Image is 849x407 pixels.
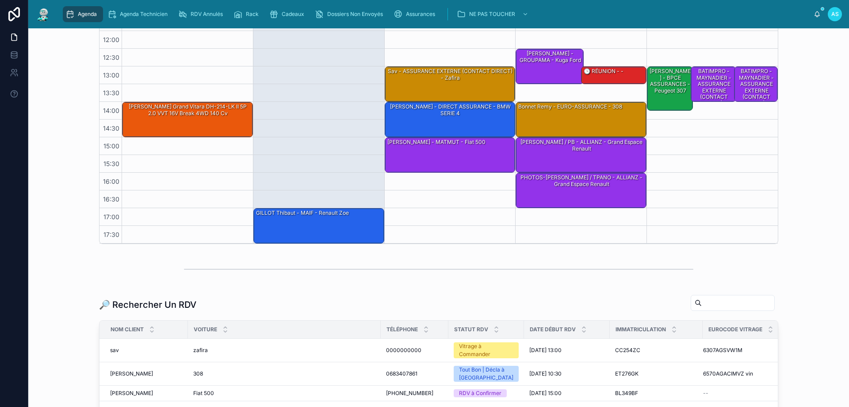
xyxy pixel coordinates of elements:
span: Statut RDV [454,326,488,333]
span: 17:30 [101,231,122,238]
div: [PERSON_NAME] - BPCE ASSURANCES - Peugeot 307 [649,67,692,95]
div: BATIMPRO - MAYNADIER - ASSURANCE EXTERNE (CONTACT DIRECT) - [734,67,777,101]
div: [PERSON_NAME] - MATMUT - Fiat 500 [386,138,486,146]
a: Assurances [391,6,441,22]
span: Date Début RDV [530,326,576,333]
div: GILLOT Thibaut - MAIF - Renault Zoe [254,209,384,243]
div: [PERSON_NAME] / PB - ALLIANZ - Grand espace Renault [516,138,646,172]
span: 0683407861 [386,370,417,377]
a: [DATE] 10:30 [529,370,604,377]
a: Rack [231,6,265,22]
span: 17:00 [101,213,122,221]
span: [DATE] 13:00 [529,347,562,354]
a: Vitrage à Commander [454,342,519,358]
span: 6307AGSVW1M [703,347,742,354]
div: Bonnet Remy - EURO-ASSURANCE - 308 [516,102,646,137]
span: 15:00 [101,142,122,150]
div: [PERSON_NAME] - GROUPAMA - Kuga ford [517,50,583,64]
span: 14:00 [101,107,122,114]
span: [PERSON_NAME] [110,390,153,397]
div: BATIMPRO - MAYNADIER - ASSURANCE EXTERNE (CONTACT DIRECT) - [736,67,777,107]
a: [PERSON_NAME] [110,370,183,377]
div: GILLOT Thibaut - MAIF - Renault Zoe [255,209,350,217]
h1: 🔎 Rechercher Un RDV [99,298,196,311]
div: PHOTOS-[PERSON_NAME] / TPANO - ALLIANZ - Grand espace Renault [517,174,646,188]
div: [PERSON_NAME] Grand Vitara DH-214-LK II 5P 2.0 VVT 16V Break 4WD 140 cv [122,102,252,137]
a: 0683407861 [386,370,443,377]
a: [DATE] 15:00 [529,390,604,397]
span: CC254ZC [615,347,640,354]
span: 12:00 [101,36,122,43]
a: RDV Annulés [176,6,229,22]
a: [PHONE_NUMBER] [386,390,443,397]
span: Eurocode Vitrage [708,326,762,333]
div: BATIMPRO - MAYNADIER - ASSURANCE EXTERNE (CONTACT DIRECT) - [691,67,736,101]
a: Agenda [63,6,103,22]
span: Agenda [78,11,97,18]
a: NE PAS TOUCHER [454,6,533,22]
span: Fiat 500 [193,390,214,397]
span: -- [703,390,708,397]
div: [PERSON_NAME] - BPCE ASSURANCES - Peugeot 307 [647,67,692,110]
span: 16:30 [101,195,122,203]
span: 308 [193,370,203,377]
div: RDV à Confirmer [459,389,501,397]
div: Tout Bon | Décla à [GEOGRAPHIC_DATA] [459,366,513,382]
span: BL349BF [615,390,638,397]
div: [PERSON_NAME] - DIRECT ASSURANCE - BMW SERIE 4 [385,102,515,137]
span: 15:30 [101,160,122,167]
span: [DATE] 10:30 [529,370,562,377]
a: BL349BF [615,390,697,397]
a: Cadeaux [267,6,310,22]
span: 6570AGACIMVZ vin [703,370,753,377]
a: RDV à Confirmer [454,389,519,397]
span: 14:30 [101,124,122,132]
span: Nom Client [111,326,144,333]
a: [PERSON_NAME] [110,390,183,397]
span: zafira [193,347,208,354]
div: [PERSON_NAME] - GROUPAMA - Kuga ford [516,49,583,84]
span: [PHONE_NUMBER] [386,390,433,397]
div: Bonnet Remy - EURO-ASSURANCE - 308 [517,103,623,111]
div: 🕒 RÉUNION - - [581,67,646,84]
span: Assurances [406,11,435,18]
div: Vitrage à Commander [459,342,513,358]
span: 12:30 [101,54,122,61]
div: [PERSON_NAME] - MATMUT - Fiat 500 [385,138,515,172]
div: sav - ASSURANCE EXTERNE (CONTACT DIRECT) - zafira [385,67,515,101]
span: 13:30 [101,89,122,97]
a: Tout Bon | Décla à [GEOGRAPHIC_DATA] [454,366,519,382]
span: 16:00 [101,178,122,185]
a: Dossiers Non Envoyés [312,6,389,22]
div: [PERSON_NAME] Grand Vitara DH-214-LK II 5P 2.0 VVT 16V Break 4WD 140 cv [124,103,252,117]
a: 308 [193,370,375,377]
span: NE PAS TOUCHER [469,11,515,18]
span: Rack [246,11,259,18]
a: [DATE] 13:00 [529,347,604,354]
img: App logo [35,7,51,21]
span: RDV Annulés [191,11,223,18]
a: 6307AGSVW1M [703,347,772,354]
div: PHOTOS-[PERSON_NAME] / TPANO - ALLIANZ - Grand espace Renault [516,173,646,208]
a: Agenda Technicien [105,6,174,22]
a: sav [110,347,183,354]
a: Fiat 500 [193,390,375,397]
span: [PERSON_NAME] [110,370,153,377]
a: CC254ZC [615,347,697,354]
div: sav - ASSURANCE EXTERNE (CONTACT DIRECT) - zafira [386,67,515,82]
span: Téléphone [386,326,418,333]
span: Agenda Technicien [120,11,168,18]
span: [DATE] 15:00 [529,390,562,397]
div: 🕒 RÉUNION - - [583,67,624,75]
a: -- [703,390,772,397]
a: 6570AGACIMVZ vin [703,370,772,377]
span: ET276GK [615,370,639,377]
div: BATIMPRO - MAYNADIER - ASSURANCE EXTERNE (CONTACT DIRECT) - [692,67,736,107]
span: Cadeaux [282,11,304,18]
div: [PERSON_NAME] - DIRECT ASSURANCE - BMW SERIE 4 [386,103,515,117]
span: Dossiers Non Envoyés [327,11,383,18]
a: zafira [193,347,375,354]
span: 0000000000 [386,347,421,354]
span: 13:00 [101,71,122,79]
div: scrollable content [58,4,814,24]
